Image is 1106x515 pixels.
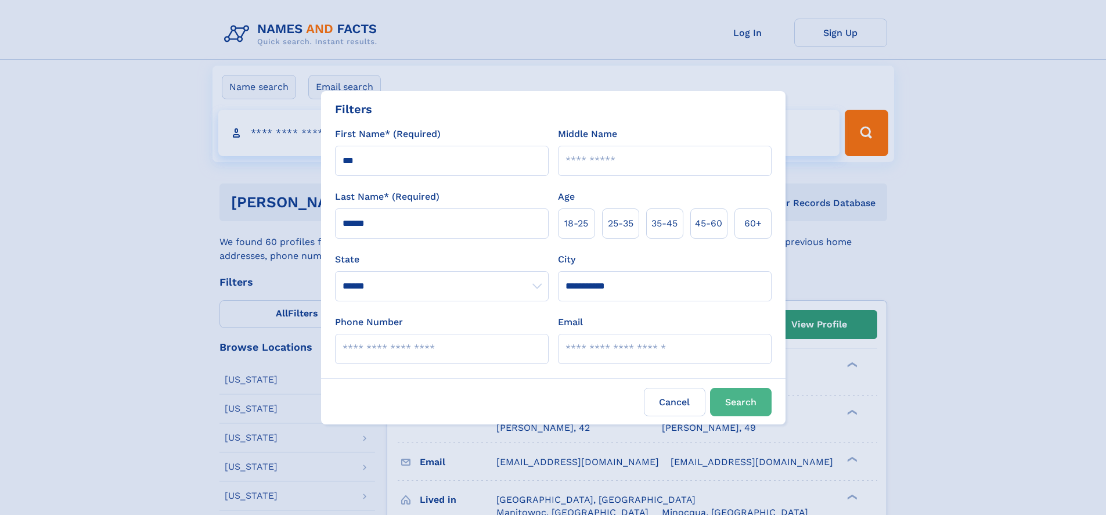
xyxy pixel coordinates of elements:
[335,100,372,118] div: Filters
[608,217,633,231] span: 25‑35
[558,190,575,204] label: Age
[651,217,678,231] span: 35‑45
[644,388,705,416] label: Cancel
[335,315,403,329] label: Phone Number
[695,217,722,231] span: 45‑60
[558,253,575,266] label: City
[335,190,439,204] label: Last Name* (Required)
[710,388,772,416] button: Search
[558,315,583,329] label: Email
[335,253,549,266] label: State
[558,127,617,141] label: Middle Name
[744,217,762,231] span: 60+
[564,217,588,231] span: 18‑25
[335,127,441,141] label: First Name* (Required)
